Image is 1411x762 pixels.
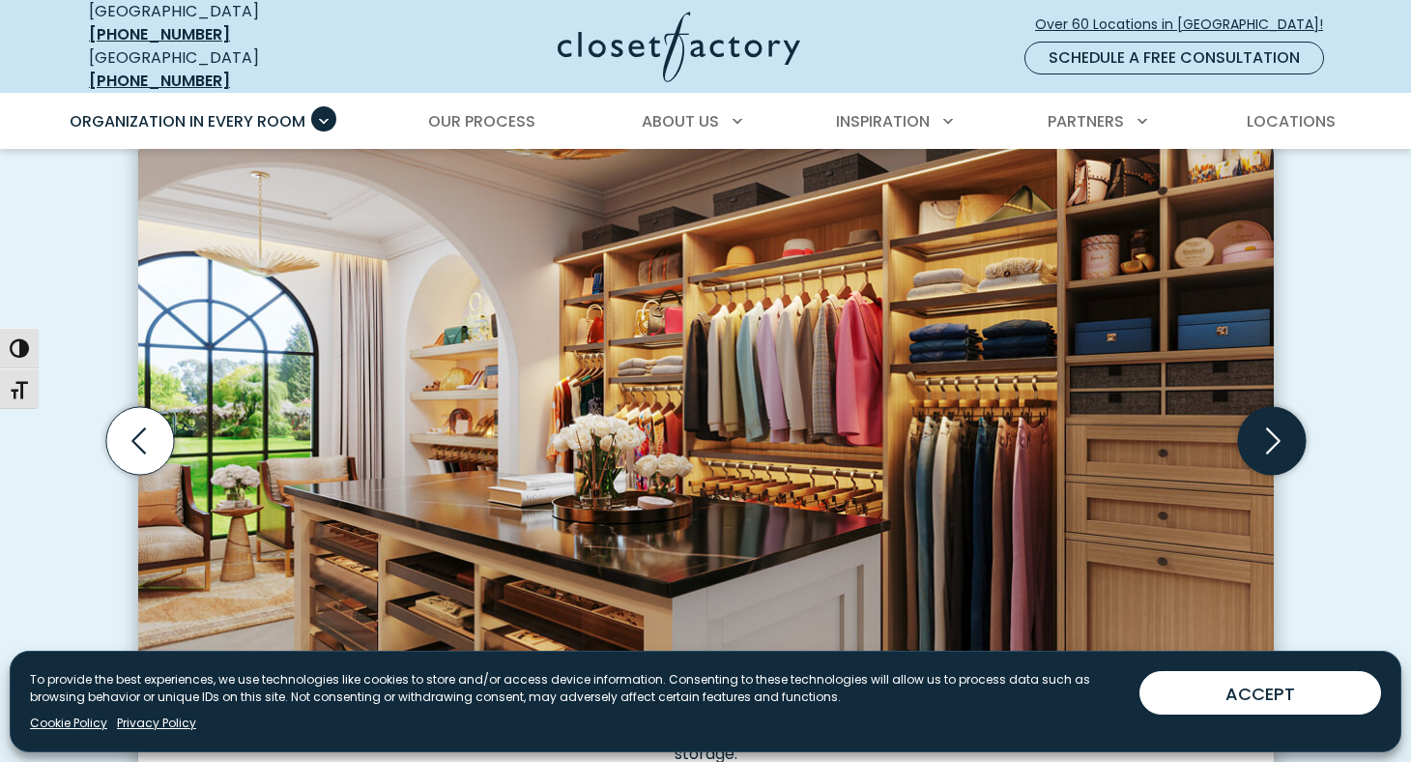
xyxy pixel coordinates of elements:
[1048,110,1124,132] span: Partners
[30,671,1124,706] p: To provide the best experiences, we use technologies like cookies to store and/or access device i...
[642,110,719,132] span: About Us
[70,110,305,132] span: Organization in Every Room
[1139,671,1381,715] button: ACCEPT
[89,23,230,45] a: [PHONE_NUMBER]
[56,95,1355,149] nav: Primary Menu
[428,110,535,132] span: Our Process
[1024,42,1324,74] a: Schedule a Free Consultation
[117,715,196,732] a: Privacy Policy
[1247,110,1336,132] span: Locations
[89,46,369,93] div: [GEOGRAPHIC_DATA]
[30,715,107,732] a: Cookie Policy
[1035,15,1339,35] span: Over 60 Locations in [GEOGRAPHIC_DATA]!
[1230,399,1313,483] button: Next slide
[138,118,1274,710] img: Custom dressing room Rhapsody woodgrain system with illuminated wardrobe rods, angled shoe shelve...
[836,110,930,132] span: Inspiration
[99,399,182,483] button: Previous slide
[1034,8,1339,42] a: Over 60 Locations in [GEOGRAPHIC_DATA]!
[558,12,800,82] img: Closet Factory Logo
[89,70,230,92] a: [PHONE_NUMBER]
